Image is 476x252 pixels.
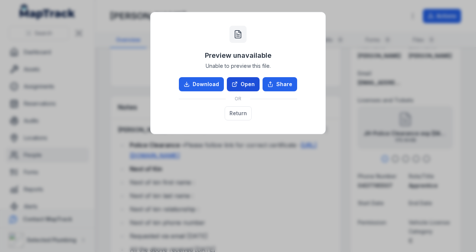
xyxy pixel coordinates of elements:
button: Return [225,106,252,120]
h3: Preview unavailable [205,50,271,61]
a: Open [227,77,260,91]
a: Download [179,77,224,91]
button: Share [263,77,297,91]
div: OR [179,91,297,106]
span: Unable to preview this file. [206,62,271,70]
